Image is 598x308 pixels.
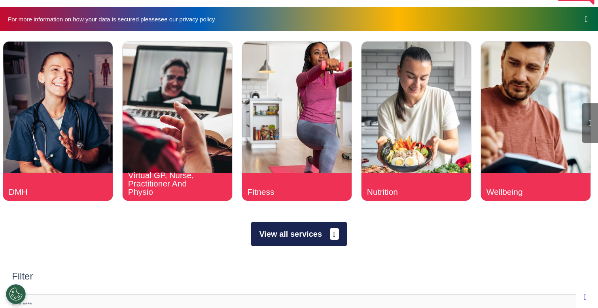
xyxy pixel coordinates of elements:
div: DMH [9,188,85,196]
div: Nutrition [367,188,444,196]
div: Fitness [248,188,324,196]
div: For more information on how your data is secured please [8,16,223,22]
div: Virtual GP, Nurse, Practitioner And Physio [128,171,205,196]
div: Wellbeing [486,188,563,196]
button: Open Preferences [6,284,26,304]
a: see our privacy policy [158,16,215,23]
button: View all services [251,222,346,246]
h2: Filter [12,271,33,282]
